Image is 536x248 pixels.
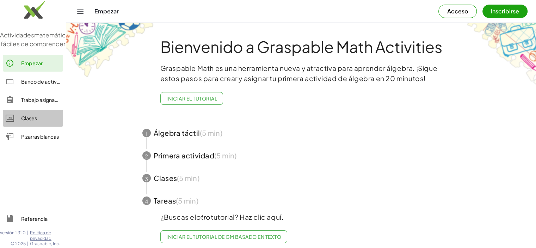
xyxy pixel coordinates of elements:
font: Referencia [21,216,48,222]
font: Inscribirse [491,7,519,15]
font: 1 [146,130,148,137]
button: Cambiar navegación [75,6,86,17]
button: 1Álgebra táctil(5 min) [134,122,469,144]
button: 3Clases(5 min) [134,167,469,189]
font: ¿Buscas el [160,213,196,221]
font: Política de privacidad [30,230,51,241]
font: Bienvenido a Graspable Math Activities [160,37,442,56]
a: Referencia [3,210,63,227]
font: Clases [21,115,37,121]
button: Iniciar el tutorial [160,92,223,105]
a: Clases [3,110,63,127]
a: Iniciar el tutorial de GM basado en texto [160,230,288,243]
font: Empezar [21,60,43,66]
a: Trabajo asignado [3,91,63,108]
font: tutorial? Haz clic aquí. [211,213,283,221]
button: Inscribirse [482,5,528,18]
font: Iniciar el tutorial [166,95,217,102]
font: | [27,230,29,235]
a: Política de privacidad [30,230,66,241]
font: Pizarras blancas [21,133,59,140]
font: © 2025 [11,241,26,246]
font: matemáticas fáciles de comprender [1,31,73,48]
font: otro [196,213,211,221]
font: Acceso [447,7,468,15]
button: 2Primera actividad(5 min) [134,144,469,167]
font: Graspable Math es una herramienta nueva y atractiva para aprender álgebra. ¡Sigue estos pasos par... [160,64,438,83]
font: Iniciar el tutorial de GM basado en texto [166,234,281,240]
img: get-started-bg-ul-Ceg4j33I.png [66,22,154,78]
font: Graspable, Inc. [30,241,60,246]
font: Trabajo asignado [21,97,61,103]
font: 2 [145,152,148,159]
a: Empezar [3,55,63,72]
font: | [27,241,29,246]
button: 4Tareas(5 min) [134,189,469,212]
font: Banco de actividades [21,78,73,85]
a: Pizarras blancas [3,128,63,145]
a: Banco de actividades [3,73,63,90]
button: Acceso [438,5,477,18]
font: 3 [145,175,148,182]
font: 4 [145,198,148,204]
